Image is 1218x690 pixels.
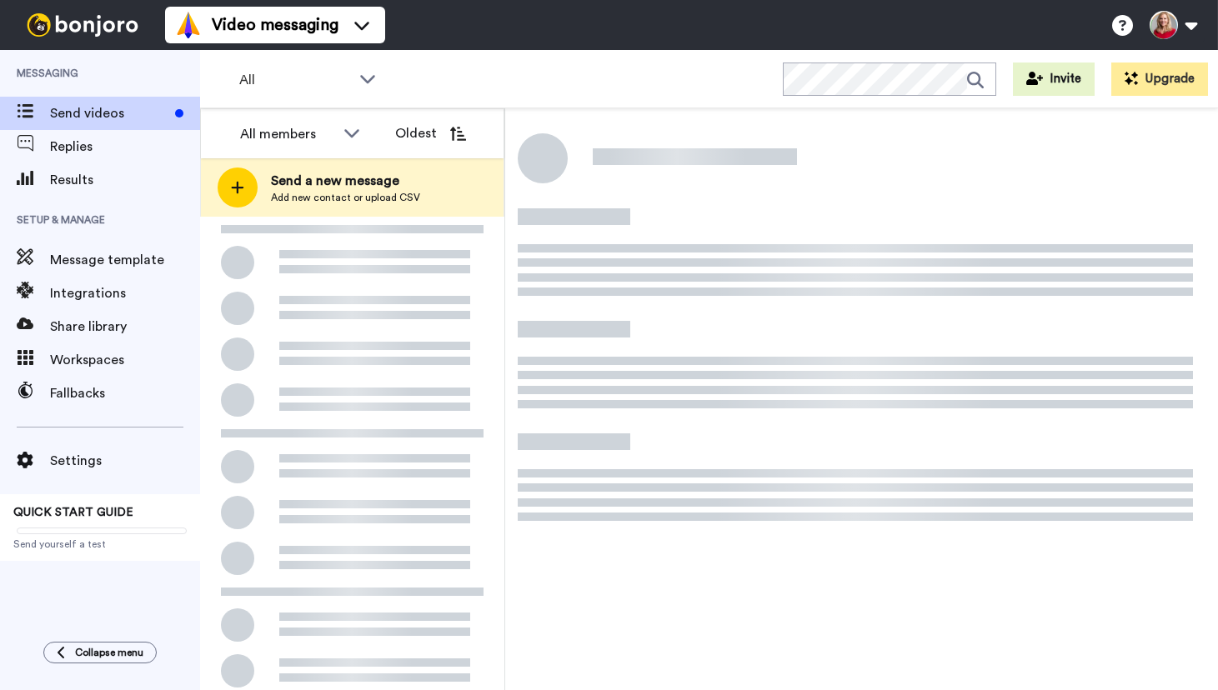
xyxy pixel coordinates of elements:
[50,170,200,190] span: Results
[50,103,168,123] span: Send videos
[43,642,157,663] button: Collapse menu
[175,12,202,38] img: vm-color.svg
[50,451,200,471] span: Settings
[20,13,145,37] img: bj-logo-header-white.svg
[1111,62,1208,96] button: Upgrade
[50,137,200,157] span: Replies
[50,350,200,370] span: Workspaces
[50,283,200,303] span: Integrations
[50,317,200,337] span: Share library
[13,507,133,518] span: QUICK START GUIDE
[212,13,338,37] span: Video messaging
[50,383,200,403] span: Fallbacks
[240,124,335,144] div: All members
[13,537,187,551] span: Send yourself a test
[271,191,420,204] span: Add new contact or upload CSV
[1013,62,1095,96] button: Invite
[383,117,479,150] button: Oldest
[50,250,200,270] span: Message template
[271,171,420,191] span: Send a new message
[75,646,143,659] span: Collapse menu
[239,70,351,90] span: All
